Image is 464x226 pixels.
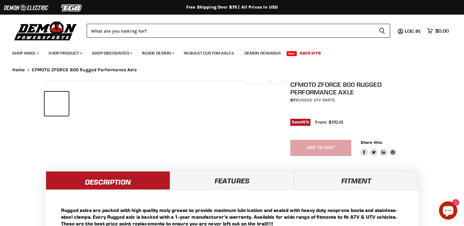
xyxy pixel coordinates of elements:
[361,140,397,156] aside: Share this:
[437,201,459,221] inbox-online-store-chat: Shopify online store chat
[294,171,418,189] a: Fitment
[3,2,49,14] img: Demon Electric Logo 2
[149,92,173,116] button: CFMOTO ZFORCE 800 Rugged Performance Axle thumbnail
[44,47,86,59] a: Shop Product
[240,47,285,59] a: Demon Rewards
[8,47,43,59] a: Shop Make
[201,92,225,116] button: CFMOTO ZFORCE 800 Rugged Performance Axle thumbnail
[96,92,121,116] button: CFMOTO ZFORCE 800 Rugged Performance Axle thumbnail
[295,97,335,103] a: Rugged ATV Parts
[287,51,297,56] span: New!
[402,28,424,34] a: Log in
[87,24,390,38] form: Product
[32,67,137,72] span: CFMOTO ZFORCE 800 Rugged Performance Axle
[290,97,422,104] div: by
[361,140,382,145] span: Share this:
[405,28,420,34] span: Log in
[12,20,79,41] img: Demon Powersports
[12,67,25,72] a: Home
[87,47,136,59] a: Shop Discounted
[170,171,294,189] a: Features
[290,81,422,96] h1: CFMOTO ZFORCE 800 Rugged Performance Axle
[179,47,239,59] a: Request Custom Axles
[424,26,452,35] a: $0.00
[46,171,170,189] a: Description
[435,28,449,34] span: $0.00
[8,44,447,59] ul: Main menu
[137,47,178,59] a: Inside Demon
[175,92,199,116] button: CFMOTO ZFORCE 800 Rugged Performance Axle thumbnail
[45,92,69,116] button: CFMOTO ZFORCE 800 Rugged Performance Axle thumbnail
[301,120,306,124] span: 10
[247,77,281,81] span: Click to expand
[290,119,310,125] span: Save %
[87,24,374,38] input: Search
[315,119,343,125] span: From: $170.10
[71,92,95,116] button: CFMOTO ZFORCE 800 Rugged Performance Axle thumbnail
[122,92,147,116] button: CFMOTO ZFORCE 800 Rugged Performance Axle thumbnail
[295,47,325,59] a: Race Kits
[49,2,95,14] img: TGB Logo 2
[374,24,390,38] button: Search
